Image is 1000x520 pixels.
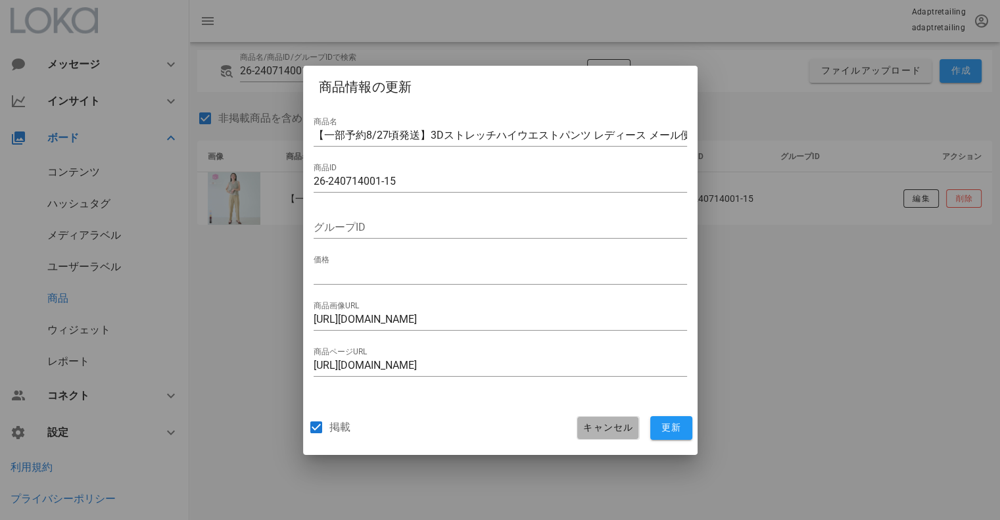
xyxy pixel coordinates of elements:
[650,416,692,440] button: 更新
[655,422,687,434] span: 更新
[303,66,698,104] div: 商品情報の更新
[577,416,639,440] button: キャンセル
[329,421,350,434] label: 掲載
[583,422,633,434] span: キャンセル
